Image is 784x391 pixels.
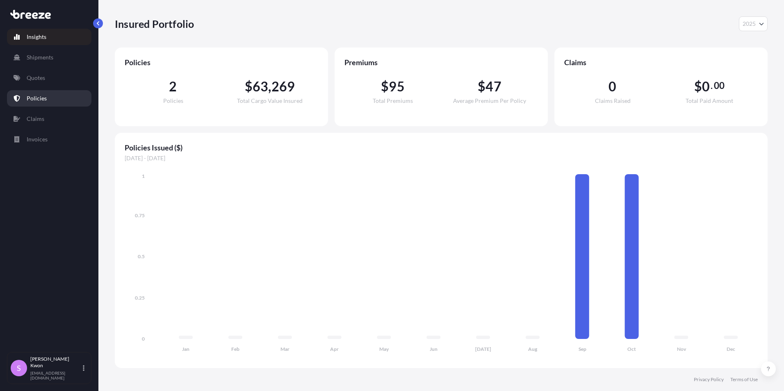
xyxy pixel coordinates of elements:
a: Invoices [7,131,91,148]
span: Claims Raised [595,98,631,104]
tspan: 0 [142,336,145,342]
tspan: Sep [579,346,586,352]
tspan: May [379,346,389,352]
p: Insights [27,33,46,41]
span: 63 [253,80,268,93]
tspan: Nov [677,346,686,352]
a: Terms of Use [730,376,758,383]
p: Invoices [27,135,48,143]
span: S [17,364,21,372]
tspan: 0.75 [135,212,145,218]
p: Insured Portfolio [115,17,194,30]
tspan: Mar [280,346,289,352]
tspan: Feb [231,346,239,352]
span: 2025 [743,20,756,28]
p: Quotes [27,74,45,82]
span: . [711,82,713,89]
a: Policies [7,90,91,107]
p: Claims [27,115,44,123]
tspan: 0.25 [135,295,145,301]
p: Policies [27,94,47,102]
button: Year Selector [739,16,768,31]
tspan: Jan [182,346,189,352]
span: Total Premiums [373,98,413,104]
p: [EMAIL_ADDRESS][DOMAIN_NAME] [30,371,81,380]
span: 269 [271,80,295,93]
span: 2 [169,80,177,93]
a: Quotes [7,70,91,86]
span: Policies Issued ($) [125,143,758,152]
tspan: Jun [430,346,438,352]
span: 0 [702,80,710,93]
tspan: Aug [528,346,538,352]
tspan: 0.5 [138,253,145,259]
a: Insights [7,29,91,45]
span: Total Paid Amount [686,98,733,104]
span: , [268,80,271,93]
span: 00 [714,82,725,89]
span: Average Premium Per Policy [453,98,526,104]
span: Premiums [344,57,538,67]
span: Claims [564,57,758,67]
span: Policies [163,98,183,104]
span: 0 [609,80,616,93]
span: $ [245,80,253,93]
tspan: [DATE] [475,346,491,352]
a: Privacy Policy [694,376,724,383]
p: Shipments [27,53,53,61]
a: Claims [7,111,91,127]
tspan: Apr [330,346,339,352]
a: Shipments [7,49,91,66]
span: $ [381,80,389,93]
tspan: Oct [627,346,636,352]
span: $ [694,80,702,93]
tspan: Dec [727,346,735,352]
span: 47 [485,80,501,93]
tspan: 1 [142,173,145,179]
span: $ [478,80,485,93]
span: [DATE] - [DATE] [125,154,758,162]
span: Total Cargo Value Insured [237,98,303,104]
span: 95 [389,80,404,93]
span: Policies [125,57,318,67]
p: [PERSON_NAME] Kwon [30,356,81,369]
